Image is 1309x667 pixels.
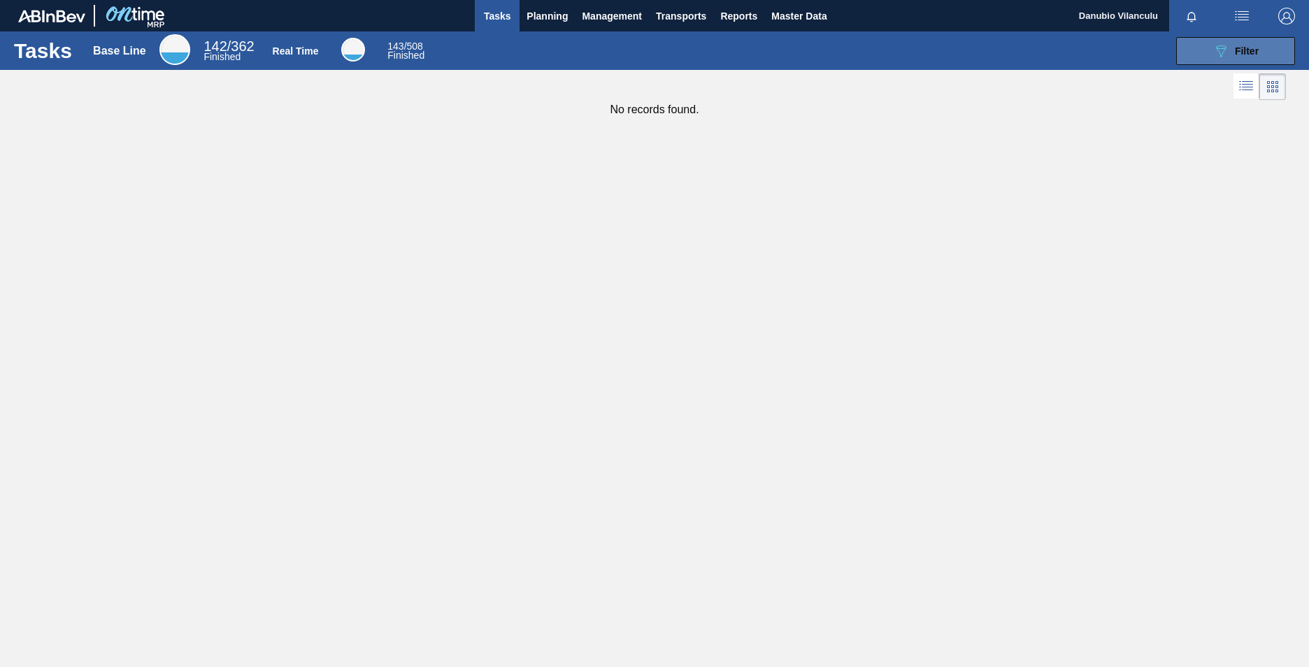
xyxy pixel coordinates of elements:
div: Base Line [159,34,190,65]
span: Finished [203,51,241,62]
span: Master Data [771,8,827,24]
div: List Vision [1233,73,1259,100]
span: 142 [203,38,227,54]
button: Filter [1176,37,1295,65]
span: / 508 [387,41,423,52]
span: Planning [527,8,568,24]
div: Card Vision [1259,73,1286,100]
div: Base Line [203,41,254,62]
span: / 362 [203,38,254,54]
div: Real Time [387,42,424,60]
div: Real Time [341,38,365,62]
div: Real Time [273,45,319,57]
img: Logout [1278,8,1295,24]
span: Reports [720,8,757,24]
div: Base Line [93,45,146,57]
button: Notifications [1169,6,1214,26]
span: Management [582,8,642,24]
span: 143 [387,41,403,52]
span: Filter [1235,45,1259,57]
span: Tasks [482,8,513,24]
img: userActions [1233,8,1250,24]
h1: Tasks [14,43,75,59]
span: Transports [656,8,706,24]
span: Finished [387,50,424,61]
img: TNhmsLtSVTkK8tSr43FrP2fwEKptu5GPRR3wAAAABJRU5ErkJggg== [18,10,85,22]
